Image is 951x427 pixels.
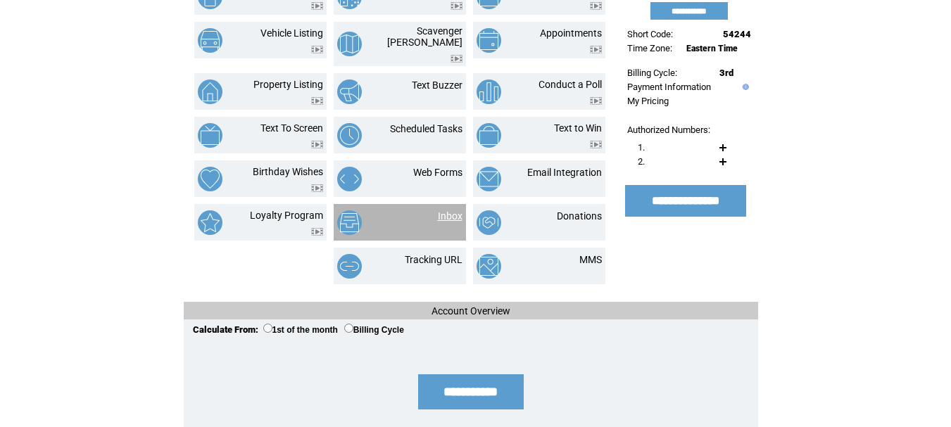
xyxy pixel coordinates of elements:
[627,125,710,135] span: Authorized Numbers:
[638,156,645,167] span: 2.
[686,44,738,53] span: Eastern Time
[432,305,510,317] span: Account Overview
[627,43,672,53] span: Time Zone:
[554,122,602,134] a: Text to Win
[627,68,677,78] span: Billing Cycle:
[311,2,323,10] img: video.png
[527,167,602,178] a: Email Integration
[590,97,602,105] img: video.png
[451,2,462,10] img: video.png
[638,142,645,153] span: 1.
[311,228,323,236] img: video.png
[390,123,462,134] a: Scheduled Tasks
[198,210,222,235] img: loyalty-program.png
[590,2,602,10] img: video.png
[337,123,362,148] img: scheduled-tasks.png
[263,325,338,335] label: 1st of the month
[451,55,462,63] img: video.png
[590,46,602,53] img: video.png
[539,79,602,90] a: Conduct a Poll
[337,167,362,191] img: web-forms.png
[557,210,602,222] a: Donations
[263,324,272,333] input: 1st of the month
[723,29,751,39] span: 54244
[337,79,362,104] img: text-buzzer.png
[739,84,749,90] img: help.gif
[477,167,501,191] img: email-integration.png
[311,184,323,192] img: video.png
[719,68,733,78] span: 3rd
[260,122,323,134] a: Text To Screen
[337,254,362,279] img: tracking-url.png
[344,324,353,333] input: Billing Cycle
[477,254,501,279] img: mms.png
[198,123,222,148] img: text-to-screen.png
[540,27,602,39] a: Appointments
[477,123,501,148] img: text-to-win.png
[337,32,362,56] img: scavenger-hunt.png
[438,210,462,222] a: Inbox
[260,27,323,39] a: Vehicle Listing
[253,79,323,90] a: Property Listing
[311,46,323,53] img: video.png
[405,254,462,265] a: Tracking URL
[477,79,501,104] img: conduct-a-poll.png
[412,79,462,91] a: Text Buzzer
[198,167,222,191] img: birthday-wishes.png
[387,25,462,48] a: Scavenger [PERSON_NAME]
[253,166,323,177] a: Birthday Wishes
[193,324,258,335] span: Calculate From:
[590,141,602,148] img: video.png
[198,79,222,104] img: property-listing.png
[579,254,602,265] a: MMS
[198,28,222,53] img: vehicle-listing.png
[627,82,711,92] a: Payment Information
[250,210,323,221] a: Loyalty Program
[337,210,362,235] img: inbox.png
[477,210,501,235] img: donations.png
[413,167,462,178] a: Web Forms
[627,96,669,106] a: My Pricing
[344,325,404,335] label: Billing Cycle
[311,97,323,105] img: video.png
[477,28,501,53] img: appointments.png
[627,29,673,39] span: Short Code:
[311,141,323,148] img: video.png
